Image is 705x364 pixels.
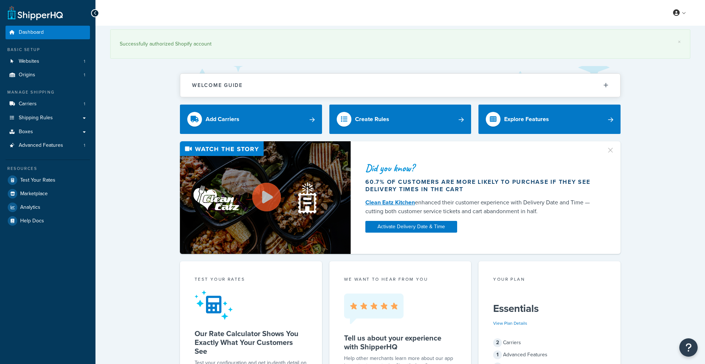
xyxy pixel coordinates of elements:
h5: Tell us about your experience with ShipperHQ [344,334,457,351]
a: Test Your Rates [6,174,90,187]
button: Welcome Guide [180,74,620,97]
a: × [678,39,681,45]
h5: Essentials [493,303,606,314]
div: Carriers [493,338,606,348]
a: Analytics [6,201,90,214]
span: Advanced Features [19,142,63,149]
span: 1 [84,142,85,149]
a: Clean Eatz Kitchen [365,198,415,207]
a: Create Rules [329,105,471,134]
span: Boxes [19,129,33,135]
li: Origins [6,68,90,82]
div: Advanced Features [493,350,606,360]
li: Websites [6,55,90,68]
div: Manage Shipping [6,89,90,95]
h2: Welcome Guide [192,83,243,88]
a: Activate Delivery Date & Time [365,221,457,233]
li: Advanced Features [6,139,90,152]
div: Your Plan [493,276,606,284]
a: Websites1 [6,55,90,68]
span: 1 [493,350,502,359]
span: 1 [84,72,85,78]
span: Dashboard [19,29,44,36]
li: Carriers [6,97,90,111]
button: Open Resource Center [679,338,698,357]
span: Help Docs [20,218,44,224]
div: Test your rates [195,276,307,284]
a: Marketplace [6,187,90,200]
a: Carriers1 [6,97,90,111]
div: Resources [6,165,90,172]
a: Boxes [6,125,90,139]
a: Dashboard [6,26,90,39]
span: 2 [493,338,502,347]
span: Websites [19,58,39,65]
p: we want to hear from you [344,276,457,283]
a: Add Carriers [180,105,322,134]
div: Explore Features [504,114,549,124]
span: Marketplace [20,191,48,197]
span: 1 [84,58,85,65]
a: Origins1 [6,68,90,82]
span: Shipping Rules [19,115,53,121]
div: 60.7% of customers are more likely to purchase if they see delivery times in the cart [365,178,597,193]
span: 1 [84,101,85,107]
img: Video thumbnail [180,141,351,254]
div: Basic Setup [6,47,90,53]
a: View Plan Details [493,320,527,327]
span: Carriers [19,101,37,107]
span: Analytics [20,204,40,211]
a: Explore Features [478,105,621,134]
a: Shipping Rules [6,111,90,125]
div: Add Carriers [206,114,239,124]
span: Origins [19,72,35,78]
a: Help Docs [6,214,90,227]
a: Advanced Features1 [6,139,90,152]
div: Successfully authorized Shopify account [120,39,681,49]
div: enhanced their customer experience with Delivery Date and Time — cutting both customer service ti... [365,198,597,216]
span: Test Your Rates [20,177,55,183]
div: Did you know? [365,163,597,173]
div: Create Rules [355,114,389,124]
h5: Our Rate Calculator Shows You Exactly What Your Customers See [195,329,307,356]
